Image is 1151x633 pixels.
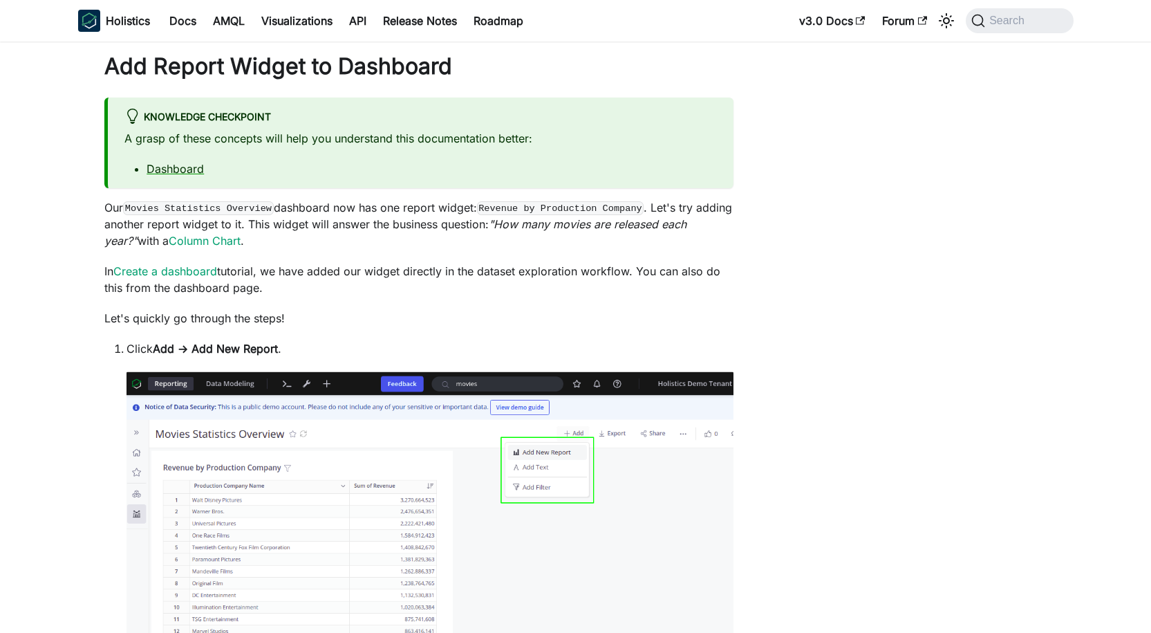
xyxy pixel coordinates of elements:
[124,109,717,127] div: Knowledge Checkpoint
[791,10,874,32] a: v3.0 Docs
[341,10,375,32] a: API
[147,162,204,176] a: Dashboard
[127,340,733,357] p: Click .
[874,10,935,32] a: Forum
[124,130,717,147] p: A grasp of these concepts will help you understand this documentation better:
[985,15,1033,27] span: Search
[465,10,532,32] a: Roadmap
[169,234,241,248] a: Column Chart
[153,342,278,356] strong: Add → Add New Report
[113,264,217,278] a: Create a dashboard
[104,53,733,80] h1: Add Report Widget to Dashboard
[375,10,465,32] a: Release Notes
[104,263,733,296] p: In tutorial, we have added our widget directly in the dataset exploration workflow. You can also ...
[935,10,957,32] button: Switch between dark and light mode (currently system mode)
[161,10,205,32] a: Docs
[123,201,273,215] code: Movies Statistics Overview
[966,8,1073,33] button: Search (Command+K)
[205,10,253,32] a: AMQL
[106,12,150,29] b: Holistics
[104,217,686,248] em: "How many movies are released each year?"
[477,201,644,215] code: Revenue by Production Company
[104,310,733,327] p: Let's quickly go through the steps!
[104,199,733,249] p: Our dashboard now has one report widget: . Let's try adding another report widget to it. This wid...
[78,10,150,32] a: HolisticsHolisticsHolistics
[253,10,341,32] a: Visualizations
[78,10,100,32] img: Holistics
